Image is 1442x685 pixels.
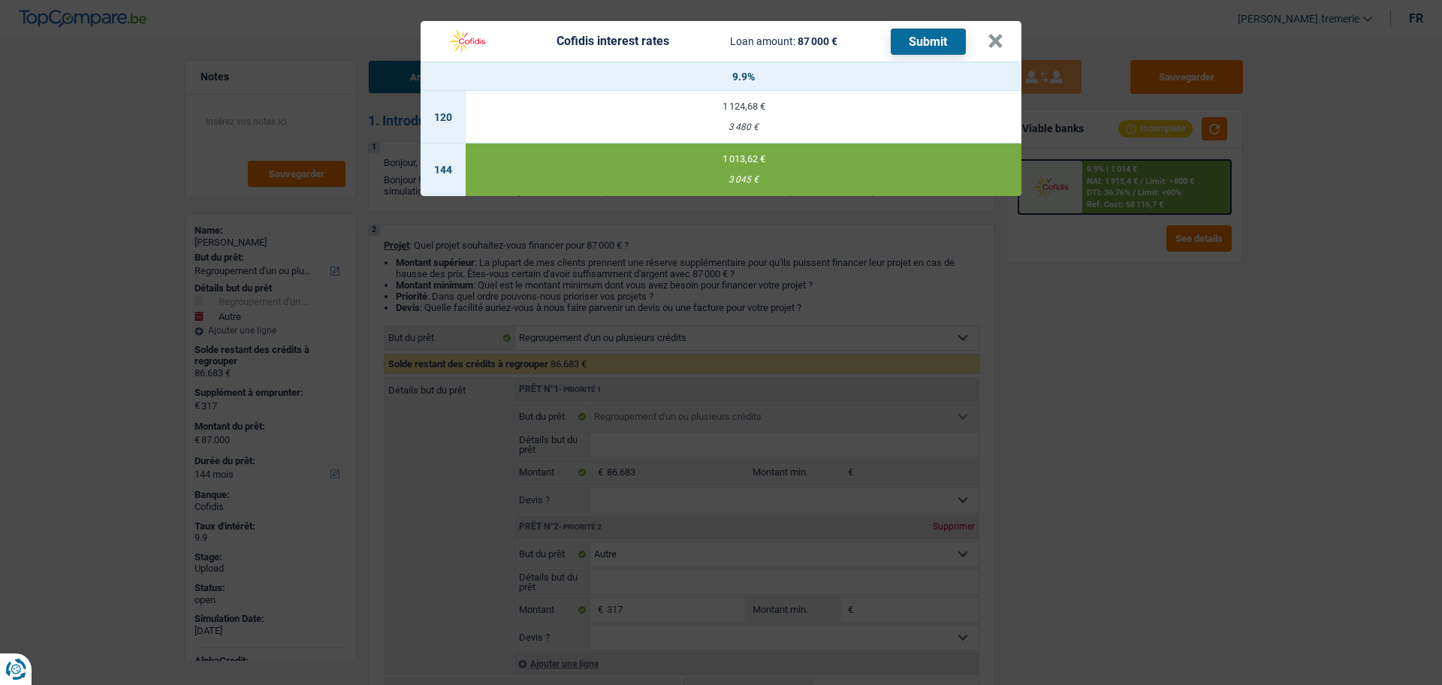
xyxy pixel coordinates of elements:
td: 144 [421,143,466,196]
button: Submit [891,29,966,55]
div: 3 045 € [466,175,1021,185]
div: Cofidis interest rates [557,35,669,47]
button: × [988,34,1003,49]
td: 120 [421,91,466,143]
span: Loan amount: [730,35,795,47]
img: Cofidis [439,27,496,56]
th: 9.9% [466,62,1021,91]
div: 1 124,68 € [466,101,1021,111]
span: 87 000 € [798,35,837,47]
div: 3 480 € [466,122,1021,132]
div: 1 013,62 € [466,154,1021,164]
